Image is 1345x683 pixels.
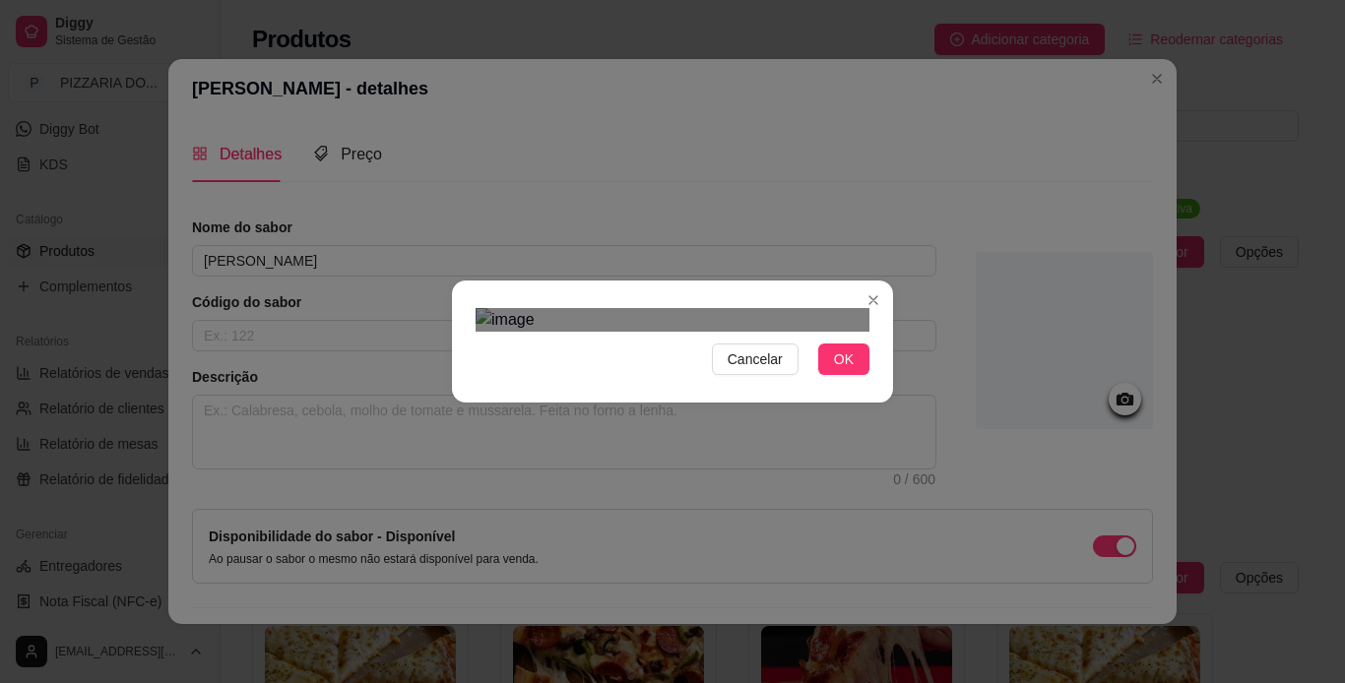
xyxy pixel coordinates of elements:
[476,308,869,332] img: image
[712,343,799,375] button: Cancelar
[834,348,854,370] span: OK
[818,343,869,375] button: OK
[858,284,889,316] button: Close
[728,348,783,370] span: Cancelar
